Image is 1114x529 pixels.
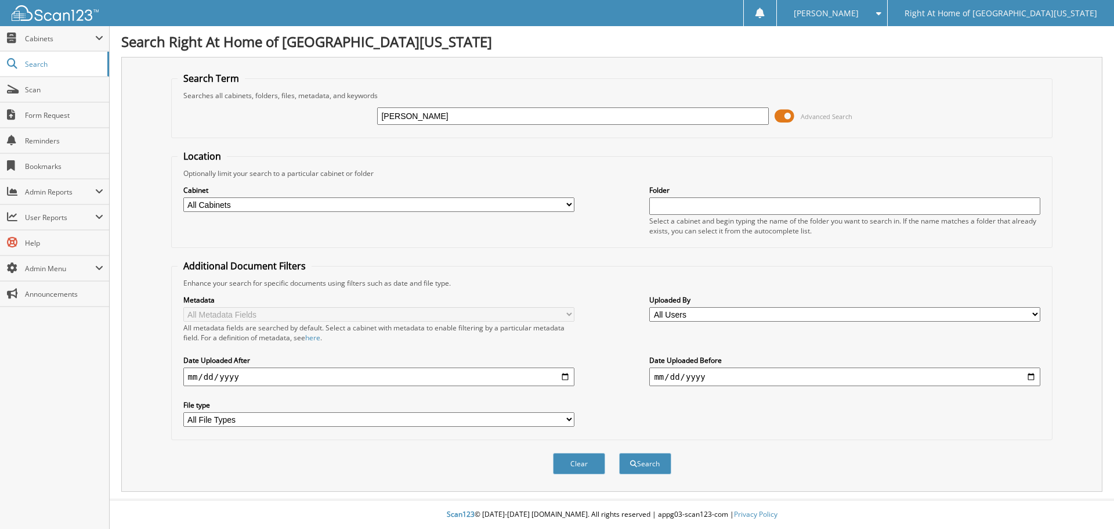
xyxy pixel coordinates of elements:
div: Optionally limit your search to a particular cabinet or folder [178,168,1047,178]
label: Date Uploaded Before [649,355,1040,365]
iframe: Chat Widget [1056,473,1114,529]
div: © [DATE]-[DATE] [DOMAIN_NAME]. All rights reserved | appg03-scan123-com | [110,501,1114,529]
legend: Search Term [178,72,245,85]
button: Clear [553,453,605,474]
label: Cabinet [183,185,574,195]
span: Scan [25,85,103,95]
span: Scan123 [447,509,475,519]
span: Announcements [25,289,103,299]
h1: Search Right At Home of [GEOGRAPHIC_DATA][US_STATE] [121,32,1102,51]
label: Uploaded By [649,295,1040,305]
label: Metadata [183,295,574,305]
span: Cabinets [25,34,95,44]
span: [PERSON_NAME] [794,10,859,17]
span: Advanced Search [801,112,852,121]
button: Search [619,453,671,474]
span: Reminders [25,136,103,146]
div: All metadata fields are searched by default. Select a cabinet with metadata to enable filtering b... [183,323,574,343]
div: Searches all cabinets, folders, files, metadata, and keywords [178,91,1047,100]
span: Right At Home of [GEOGRAPHIC_DATA][US_STATE] [905,10,1097,17]
span: Help [25,238,103,248]
legend: Additional Document Filters [178,260,312,272]
img: scan123-logo-white.svg [12,5,99,21]
div: Select a cabinet and begin typing the name of the folder you want to search in. If the name match... [649,216,1040,236]
input: end [649,368,1040,386]
label: Date Uploaded After [183,355,574,365]
input: start [183,368,574,386]
legend: Location [178,150,227,163]
label: File type [183,400,574,410]
span: Form Request [25,110,103,120]
a: Privacy Policy [734,509,777,519]
span: User Reports [25,213,95,222]
span: Search [25,59,102,69]
div: Enhance your search for specific documents using filters such as date and file type. [178,278,1047,288]
span: Bookmarks [25,161,103,171]
span: Admin Menu [25,264,95,274]
span: Admin Reports [25,187,95,197]
label: Folder [649,185,1040,195]
a: here [305,333,320,343]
